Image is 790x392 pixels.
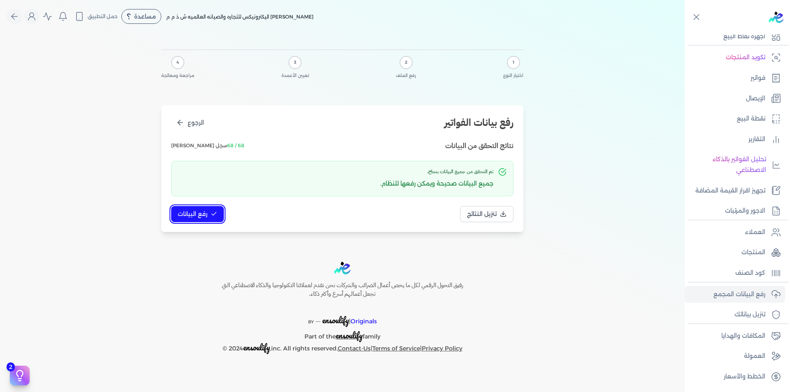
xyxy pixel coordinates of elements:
[685,202,785,220] a: الاجور والمرتبات
[396,72,416,79] span: رفع الملف
[72,9,120,23] button: حمل التطبيق
[171,206,224,222] button: رفع البيانات
[750,73,765,84] p: فواتير
[685,90,785,107] a: الإيصال
[308,319,314,325] span: BY
[316,317,321,322] sup: __
[380,168,493,175] h3: تم التحقق من جميع البيانات بنجاح.
[741,247,765,258] p: المنتجات
[713,289,765,300] p: رفع البيانات المجمع
[735,268,765,278] p: كود الصنف
[748,134,765,145] p: التقارير
[178,210,207,218] span: رفع البيانات
[745,227,765,238] p: العملاء
[460,206,513,222] button: تنزيل النتائج
[724,371,765,382] p: الخطط والأسعار
[281,72,309,79] span: تعيين الأعمدة
[513,59,514,66] span: 1
[204,281,481,299] h6: رفيق التحول الرقمي لكل ما يخص أعمال الضرائب والشركات نحن نقدم لعملائنا التكنولوجيا والذكاء الاصطن...
[744,351,765,362] p: العمولة
[726,52,765,63] p: تكويد المنتجات
[204,342,481,354] p: © 2024 ,inc. All rights reserved. | |
[334,262,351,274] img: logo
[161,72,194,79] span: مراجعة ومعالجة
[685,327,785,345] a: المكافات والهدايا
[322,314,349,327] span: ensoulify
[685,110,785,128] a: نقطة البيع
[503,72,523,79] span: اختيار النوع
[734,309,765,320] p: تنزيل بياناتك
[685,264,785,282] a: كود الصنف
[336,329,362,342] span: ensoulify
[338,345,371,352] a: Contact-Us
[445,140,513,151] h3: نتائج التحقق من البيانات
[243,341,270,354] span: ensoulify
[294,59,296,66] span: 3
[10,366,30,385] button: 2
[746,93,765,104] p: الإيصال
[204,327,481,342] p: Part of the family
[121,9,161,24] div: مساعدة
[336,333,362,340] a: ensoulify
[685,286,785,303] a: رفع البيانات المجمع
[721,331,765,341] p: المكافات والهدايا
[685,49,785,66] a: تكويد المنتجات
[685,224,785,241] a: العملاء
[372,345,420,352] a: Terms of Service
[166,14,314,20] span: [PERSON_NAME] اليكترونيكس للتجاره والصيانه العالميه ش ذ م م
[351,318,377,325] span: Originals
[88,13,118,20] span: حمل التطبيق
[467,210,497,218] span: تنزيل النتائج
[380,179,493,189] p: جميع البيانات صحيحة ويمكن رفعها للنظام.
[685,131,785,148] a: التقارير
[227,142,244,148] span: 68 / 68
[685,368,785,385] a: الخطط والأسعار
[685,70,785,87] a: فواتير
[204,305,481,327] p: |
[685,348,785,365] a: العمولة
[685,28,785,45] a: اجهزة نقاط البيع
[171,142,244,149] span: سجل [PERSON_NAME]
[188,118,204,127] span: الرجوع
[422,345,462,352] a: Privacy Policy
[723,31,765,42] p: اجهزة نقاط البيع
[769,12,783,23] img: logo
[695,186,765,196] p: تجهيز اقرار القيمة المضافة
[134,14,156,19] span: مساعدة
[685,182,785,199] a: تجهيز اقرار القيمة المضافة
[7,362,15,371] span: 2
[405,59,407,66] span: 2
[725,206,765,216] p: الاجور والمرتبات
[685,151,785,179] a: تحليل الفواتير بالذكاء الاصطناعي
[171,115,209,130] button: الرجوع
[689,154,766,175] p: تحليل الفواتير بالذكاء الاصطناعي
[737,114,765,124] p: نقطة البيع
[685,306,785,323] a: تنزيل بياناتك
[444,115,513,130] h2: رفع بيانات الفواتير
[177,59,179,66] span: 4
[685,244,785,261] a: المنتجات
